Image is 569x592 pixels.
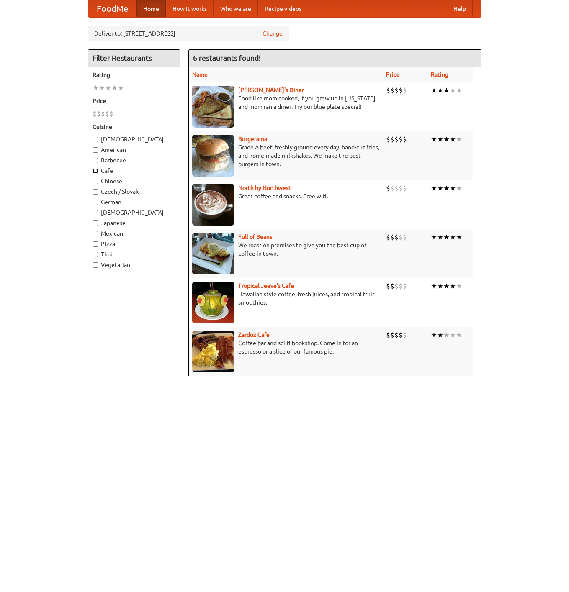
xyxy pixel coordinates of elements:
[399,184,403,193] li: $
[403,184,407,193] li: $
[93,97,175,105] h5: Price
[431,331,437,340] li: ★
[93,109,97,118] li: $
[403,135,407,144] li: $
[390,331,394,340] li: $
[403,331,407,340] li: $
[238,233,272,240] b: Full of Beans
[93,135,175,144] label: [DEMOGRAPHIC_DATA]
[93,189,98,195] input: Czech / Slovak
[93,177,175,185] label: Chinese
[431,86,437,95] li: ★
[192,71,208,78] a: Name
[93,71,175,79] h5: Rating
[192,86,234,128] img: sallys.jpg
[93,156,175,164] label: Barbecue
[238,331,270,338] a: Zardoz Cafe
[456,282,462,291] li: ★
[192,331,234,372] img: zardoz.jpg
[192,241,379,258] p: We roast on premises to give you the best cup of coffee in town.
[88,0,136,17] a: FoodMe
[386,282,390,291] li: $
[399,331,403,340] li: $
[450,331,456,340] li: ★
[93,123,175,131] h5: Cuisine
[192,282,234,323] img: jeeves.jpg
[431,135,437,144] li: ★
[394,282,399,291] li: $
[437,282,443,291] li: ★
[93,179,98,184] input: Chinese
[192,184,234,226] img: north.jpg
[456,184,462,193] li: ★
[450,184,456,193] li: ★
[93,158,98,163] input: Barbecue
[386,71,400,78] a: Price
[437,233,443,242] li: ★
[238,185,291,191] a: North by Northwest
[101,109,105,118] li: $
[399,86,403,95] li: $
[166,0,214,17] a: How it works
[403,86,407,95] li: $
[394,331,399,340] li: $
[443,233,450,242] li: ★
[431,233,437,242] li: ★
[93,208,175,217] label: [DEMOGRAPHIC_DATA]
[447,0,473,17] a: Help
[386,135,390,144] li: $
[93,146,175,154] label: American
[118,83,124,92] li: ★
[93,231,98,236] input: Mexican
[93,187,175,196] label: Czech / Slovak
[431,71,448,78] a: Rating
[88,50,180,67] h4: Filter Restaurants
[263,29,283,38] a: Change
[93,167,175,175] label: Cafe
[192,233,234,274] img: beans.jpg
[399,135,403,144] li: $
[456,86,462,95] li: ★
[431,184,437,193] li: ★
[443,86,450,95] li: ★
[192,135,234,177] img: burgerama.jpg
[437,184,443,193] li: ★
[93,241,98,247] input: Pizza
[93,261,175,269] label: Vegetarian
[136,0,166,17] a: Home
[93,262,98,268] input: Vegetarian
[192,290,379,307] p: Hawaiian style coffee, fresh juices, and tropical fruit smoothies.
[450,282,456,291] li: ★
[456,135,462,144] li: ★
[437,135,443,144] li: ★
[386,233,390,242] li: $
[437,86,443,95] li: ★
[258,0,308,17] a: Recipe videos
[238,136,267,142] a: Burgerama
[399,233,403,242] li: $
[105,109,109,118] li: $
[450,233,456,242] li: ★
[390,282,394,291] li: $
[390,233,394,242] li: $
[450,86,456,95] li: ★
[93,240,175,248] label: Pizza
[93,252,98,257] input: Thai
[443,331,450,340] li: ★
[214,0,258,17] a: Who we are
[238,282,294,289] a: Tropical Jeeve's Cafe
[390,135,394,144] li: $
[111,83,118,92] li: ★
[109,109,113,118] li: $
[238,87,304,93] a: [PERSON_NAME]'s Diner
[450,135,456,144] li: ★
[386,184,390,193] li: $
[192,143,379,168] p: Grade A beef, freshly ground every day, hand-cut fries, and home-made milkshakes. We make the bes...
[93,220,98,226] input: Japanese
[105,83,111,92] li: ★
